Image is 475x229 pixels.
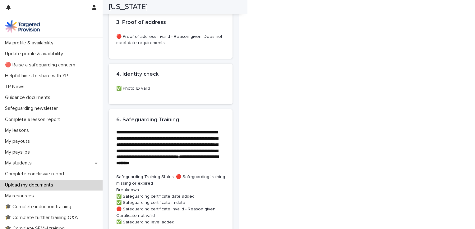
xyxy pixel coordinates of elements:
[2,171,70,177] p: Complete conclusive report
[2,51,68,57] p: Update profile & availability
[2,106,63,111] p: Safeguarding newsletter
[2,149,35,155] p: My payslips
[2,138,35,144] p: My payouts
[116,85,225,92] p: ✅ Photo ID valid
[2,193,39,199] p: My resources
[116,117,179,123] h2: 6. Safeguarding Training
[109,2,148,11] h2: [US_STATE]
[2,84,30,90] p: TP News
[2,182,58,188] p: Upload my documents
[2,40,58,46] p: My profile & availability
[2,117,65,123] p: Complete a lesson report
[2,160,37,166] p: My students
[116,19,166,26] h2: 3. Proof of address
[116,71,159,78] h2: 4. Identity check
[5,20,40,33] img: M5nRWzHhSzIhMunXDL62
[116,34,225,47] p: 🔴 Proof of address invalid - Reason given: Does not meet date requirements
[2,95,55,101] p: Guidance documents
[2,62,80,68] p: 🔴 Raise a safeguarding concern
[2,215,83,221] p: 🎓 Complete further training Q&A
[2,73,73,79] p: Helpful hints to share with YP
[116,174,225,225] p: Safeguarding Training Status: 🔴 Safeguarding training missing or expired Breakdown: ✅ Safeguardin...
[2,128,34,133] p: My lessons
[2,204,76,210] p: 🎓 Complete induction training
